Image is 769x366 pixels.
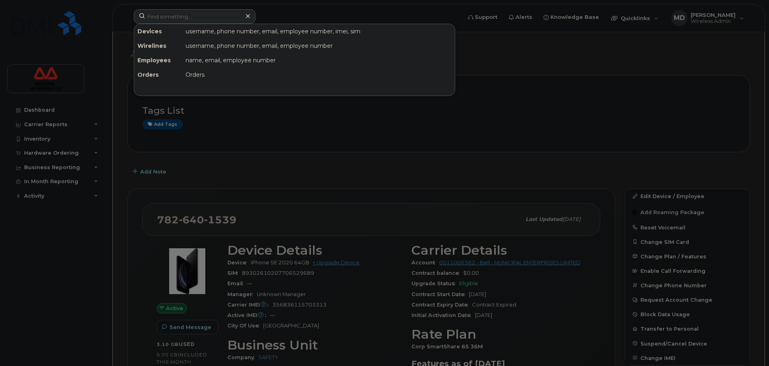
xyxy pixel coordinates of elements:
[134,39,182,53] div: Wirelines
[134,67,182,82] div: Orders
[182,24,455,39] div: username, phone number, email, employee number, imei, sim
[182,53,455,67] div: name, email, employee number
[134,53,182,67] div: Employees
[134,24,182,39] div: Devices
[182,39,455,53] div: username, phone number, email, employee number
[182,67,455,82] div: Orders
